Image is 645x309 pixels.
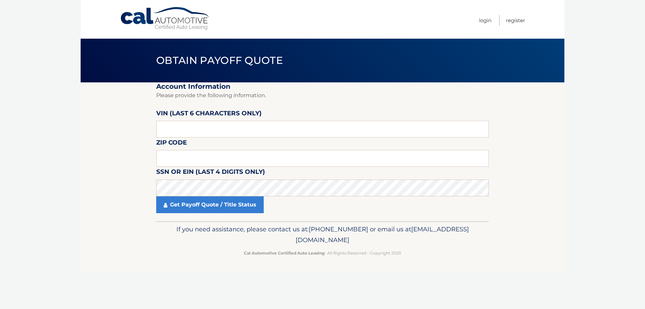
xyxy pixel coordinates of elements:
p: Please provide the following information. [156,91,489,100]
a: Cal Automotive [120,7,211,31]
a: Login [479,15,491,26]
p: If you need assistance, please contact us at: or email us at [161,224,484,245]
p: - All Rights Reserved - Copyright 2025 [161,249,484,257]
span: Obtain Payoff Quote [156,54,283,67]
label: SSN or EIN (last 4 digits only) [156,167,265,179]
span: [PHONE_NUMBER] [309,225,370,233]
label: Zip Code [156,138,187,150]
h2: Account Information [156,82,489,91]
a: Get Payoff Quote / Title Status [156,196,264,213]
strong: Cal Automotive Certified Auto Leasing [244,250,325,256]
a: Register [506,15,525,26]
label: VIN (last 6 characters only) [156,108,262,121]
